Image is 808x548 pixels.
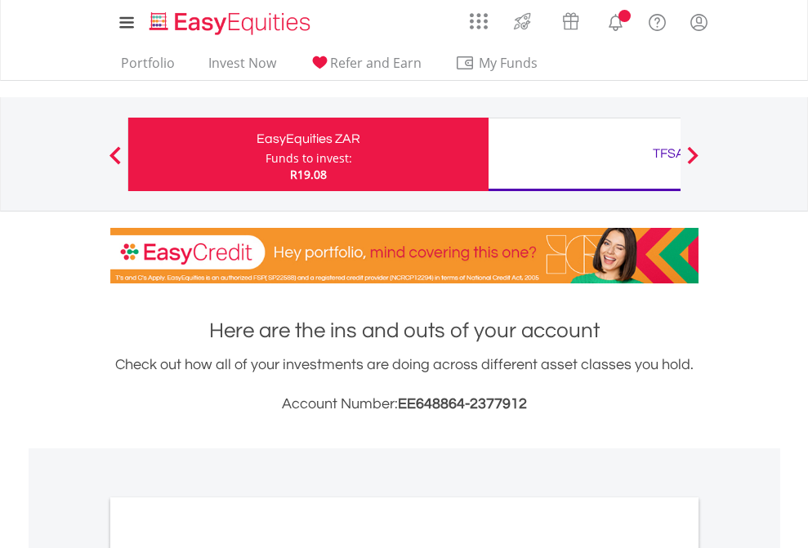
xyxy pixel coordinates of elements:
h1: Here are the ins and outs of your account [110,316,699,345]
span: R19.08 [290,167,327,182]
a: Invest Now [202,55,283,80]
a: My Profile [678,4,720,40]
img: thrive-v2.svg [509,8,536,34]
span: My Funds [455,52,562,74]
div: Check out how all of your investments are doing across different asset classes you hold. [110,354,699,416]
a: AppsGrid [459,4,498,30]
img: vouchers-v2.svg [557,8,584,34]
button: Previous [99,154,132,171]
span: Refer and Earn [330,54,422,72]
a: Portfolio [114,55,181,80]
div: EasyEquities ZAR [138,127,479,150]
img: grid-menu-icon.svg [470,12,488,30]
a: Refer and Earn [303,55,428,80]
a: Vouchers [547,4,595,34]
img: EasyCredit Promotion Banner [110,228,699,283]
a: FAQ's and Support [636,4,678,37]
button: Next [676,154,709,171]
a: Home page [143,4,317,37]
h3: Account Number: [110,393,699,416]
div: Funds to invest: [266,150,352,167]
span: EE648864-2377912 [398,396,527,412]
img: EasyEquities_Logo.png [146,10,317,37]
a: Notifications [595,4,636,37]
